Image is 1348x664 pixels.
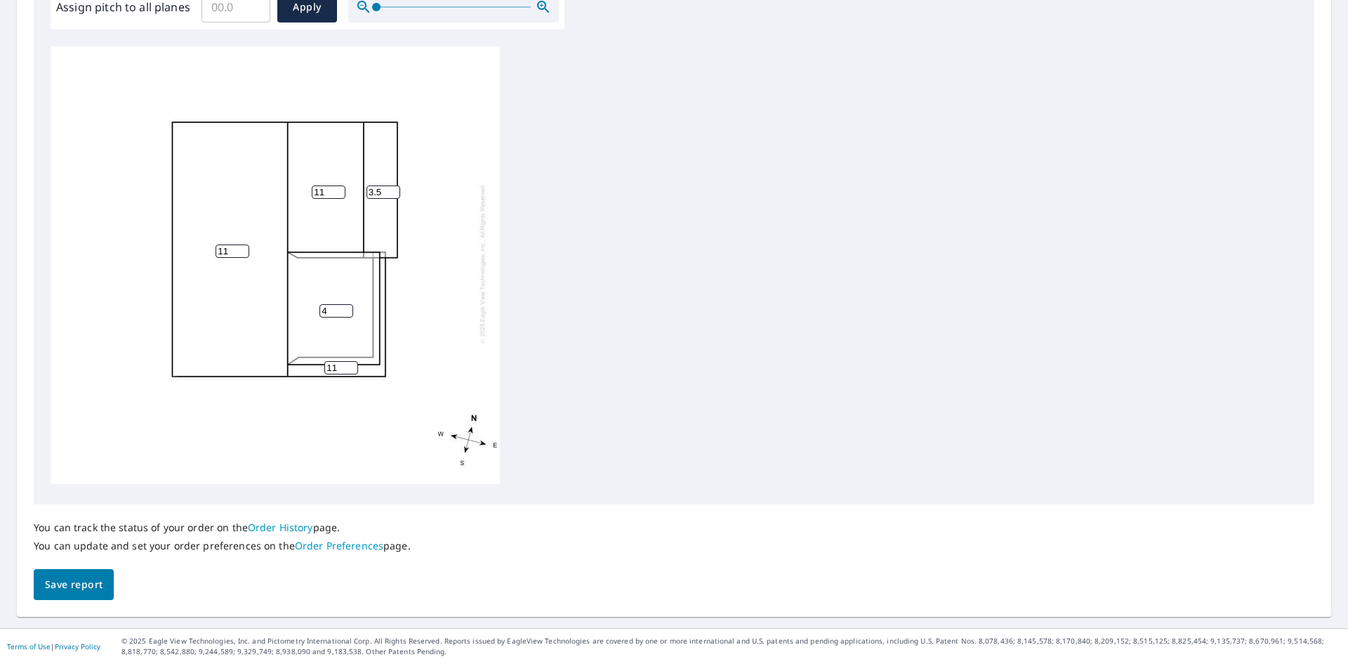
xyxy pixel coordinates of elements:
[55,642,100,651] a: Privacy Policy
[34,540,411,552] p: You can update and set your order preferences on the page.
[34,521,411,534] p: You can track the status of your order on the page.
[7,642,51,651] a: Terms of Use
[34,569,114,601] button: Save report
[295,539,383,552] a: Order Preferences
[121,636,1341,657] p: © 2025 Eagle View Technologies, Inc. and Pictometry International Corp. All Rights Reserved. Repo...
[7,642,100,651] p: |
[248,521,313,534] a: Order History
[45,576,103,594] span: Save report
